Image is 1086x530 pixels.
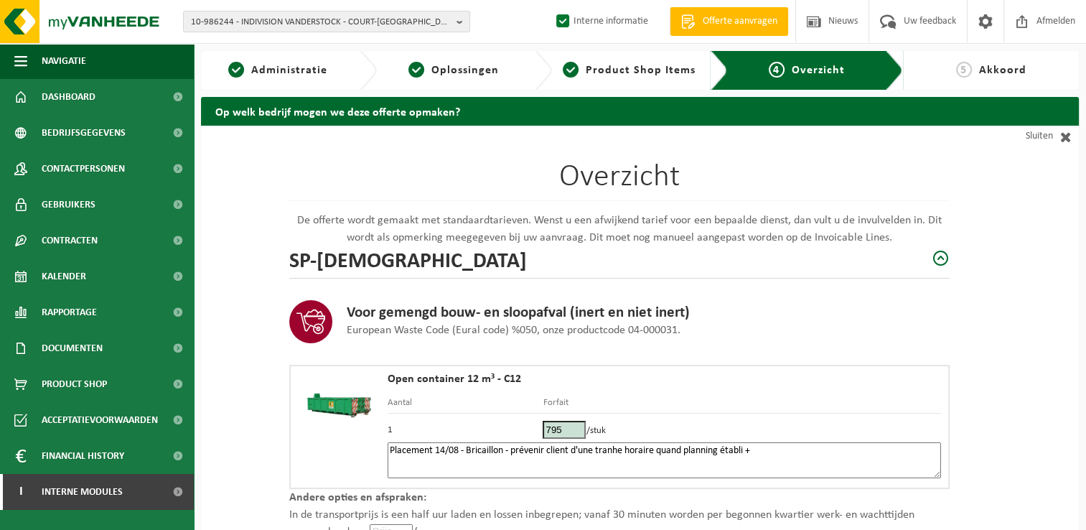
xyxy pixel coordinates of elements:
[769,62,785,78] span: 4
[543,421,586,439] input: Prijs
[42,366,107,402] span: Product Shop
[950,126,1079,147] a: Sluiten
[388,373,941,385] h4: Open container 12 m³ - C12
[42,330,103,366] span: Documenten
[384,62,524,79] a: 2Oplossingen
[979,65,1026,76] span: Akkoord
[739,62,875,79] a: 4Overzicht
[42,294,97,330] span: Rapportage
[388,396,543,414] th: Aantal
[42,223,98,259] span: Contracten
[42,79,95,115] span: Dashboard
[347,304,690,322] h3: Voor gemengd bouw- en sloopafval (inert en niet inert)
[228,62,244,78] span: 1
[670,7,788,36] a: Offerte aanvragen
[42,438,124,474] span: Financial History
[42,474,123,510] span: Interne modules
[201,97,1079,125] h2: Op welk bedrijf mogen we deze offerte opmaken?
[42,259,86,294] span: Kalender
[792,65,845,76] span: Overzicht
[42,402,158,438] span: Acceptatievoorwaarden
[42,151,125,187] span: Contactpersonen
[699,14,781,29] span: Offerte aanvragen
[563,62,579,78] span: 3
[298,373,380,429] img: HK-XC-12-GN-00.png
[586,65,696,76] span: Product Shop Items
[14,474,27,510] span: I
[251,65,327,76] span: Administratie
[289,212,950,246] p: De offerte wordt gemaakt met standaardtarieven. Wenst u een afwijkend tarief voor een bepaalde di...
[42,187,95,223] span: Gebruikers
[388,414,543,442] td: 1
[289,489,950,506] p: Andere opties en afspraken:
[208,62,348,79] a: 1Administratie
[347,322,690,339] p: European Waste Code (Eural code) %050, onze productcode 04-000031.
[408,62,424,78] span: 2
[559,62,699,79] a: 3Product Shop Items
[191,11,451,33] span: 10-986244 - INDIVISION VANDERSTOCK - COURT-[GEOGRAPHIC_DATA]
[289,162,950,201] h1: Overzicht
[289,246,527,271] h2: SP-[DEMOGRAPHIC_DATA]
[42,43,86,79] span: Navigatie
[431,65,499,76] span: Oplossingen
[42,115,126,151] span: Bedrijfsgegevens
[183,11,470,32] button: 10-986244 - INDIVISION VANDERSTOCK - COURT-[GEOGRAPHIC_DATA]
[543,396,941,414] th: Forfait
[956,62,972,78] span: 5
[543,414,941,442] td: /stuk
[553,11,648,32] label: Interne informatie
[910,62,1072,79] a: 5Akkoord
